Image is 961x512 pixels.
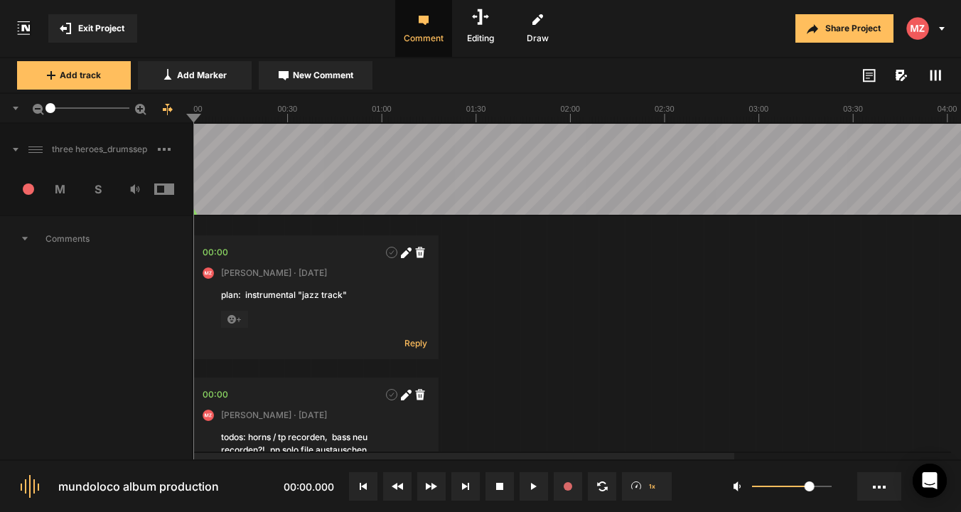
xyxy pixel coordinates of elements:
text: 01:30 [466,105,486,113]
text: 01:00 [372,105,392,113]
div: 00:00.001 [203,388,228,402]
span: New Comment [293,69,353,82]
img: letters [203,410,214,421]
button: 1x [622,472,672,501]
img: letters [203,267,214,279]
div: Open Intercom Messenger [913,464,947,498]
span: Reply [404,337,427,349]
text: 02:00 [560,105,580,113]
text: 00:30 [278,105,298,113]
button: New Comment [259,61,372,90]
img: letters [906,17,929,40]
span: [PERSON_NAME] · [DATE] [221,267,327,279]
button: Add track [17,61,131,90]
span: M [42,181,80,198]
div: plan: instrumental "jazz track" [221,289,409,302]
span: S [79,181,117,198]
text: 02:30 [655,105,675,113]
span: Add track [60,69,101,82]
button: Exit Project [48,14,137,43]
div: 00:00.001 [203,245,228,260]
span: Add Marker [177,69,227,82]
div: mundoloco album production [58,478,219,495]
text: 04:00 [938,105,957,113]
button: Share Project [795,14,893,43]
span: three heroes_drumssep [46,143,158,156]
button: Add Marker [138,61,252,90]
span: Exit Project [78,22,124,35]
text: 03:00 [749,105,769,113]
div: todos: horns / tp recorden, bass neu recorden?!, pn solo file austauschen [221,431,409,457]
span: + [221,311,248,328]
span: 00:00.000 [284,481,334,493]
span: [PERSON_NAME] · [DATE] [221,409,327,422]
text: 03:30 [843,105,863,113]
